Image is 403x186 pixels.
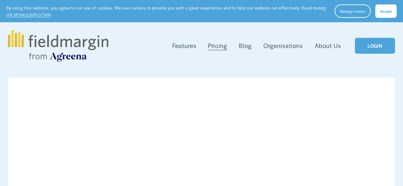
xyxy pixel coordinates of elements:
[208,41,227,51] a: Pricing
[6,5,326,17] a: in our privacy policy here
[239,41,252,51] a: Blog
[375,4,397,18] button: Accept
[340,9,365,14] span: Manage cookies
[263,41,303,51] a: Organisations
[172,41,197,51] a: folder dropdown
[8,30,108,62] img: fieldmargin.com
[172,41,197,50] span: Features
[355,38,395,54] a: LOGIN
[380,9,392,14] span: Accept
[315,41,341,51] a: About Us
[6,5,328,17] p: By using this website, you agree to our use of cookies. We use cookies to provide you with a grea...
[335,4,371,18] button: Manage cookies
